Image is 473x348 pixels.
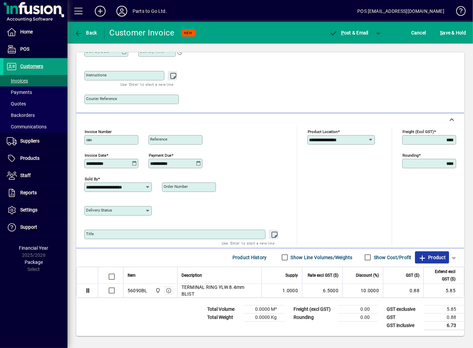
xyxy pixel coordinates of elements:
span: Item [128,272,136,279]
td: 5.85 [423,284,464,297]
mat-label: Title [86,231,94,236]
button: Save & Hold [438,27,468,39]
td: Rounding [290,313,337,321]
button: Back [73,27,99,39]
span: Product History [232,252,267,263]
span: NEW [184,31,193,35]
div: Parts to Go Ltd. [133,6,167,17]
td: Freight (excl GST) [290,305,337,313]
a: Quotes [3,98,67,109]
span: ave & Hold [440,27,466,38]
span: Discount (%) [356,272,379,279]
span: POS [20,46,29,52]
button: Product [415,251,449,264]
span: S [440,30,443,35]
div: POS [EMAIL_ADDRESS][DOMAIN_NAME] [357,6,444,17]
button: Add [89,5,111,17]
td: 0.88 [383,284,423,297]
mat-label: Rounding [402,153,419,157]
td: GST [383,313,424,321]
span: Package [25,259,43,265]
td: 0.0000 M³ [244,305,285,313]
td: 5.85 [424,305,464,313]
a: Reports [3,184,67,201]
button: Profile [111,5,133,17]
span: Description [182,272,202,279]
a: Home [3,24,67,41]
a: POS [3,41,67,58]
span: Staff [20,173,31,178]
span: DAE - Bulk Store [154,287,161,294]
a: Suppliers [3,133,67,150]
td: 0.00 [337,305,378,313]
span: Supply [285,272,298,279]
button: Product History [230,251,270,264]
a: Support [3,219,67,236]
td: 0.00 [337,313,378,321]
span: Invoices [7,78,28,83]
span: ost & Email [329,30,368,35]
td: GST inclusive [383,321,424,330]
button: Cancel [410,27,428,39]
div: Customer Invoice [110,27,175,38]
div: 56090BL [128,287,147,294]
label: Show Cost/Profit [372,254,412,261]
div: 6.5000 [306,287,338,294]
mat-hint: Use 'Enter' to start a new line [120,80,173,88]
mat-hint: Use 'Enter' to start a new line [222,239,275,247]
td: 0.0000 Kg [244,313,285,321]
span: Home [20,29,33,34]
a: Staff [3,167,67,184]
label: Show Line Volumes/Weights [289,254,353,261]
mat-label: Invoice date [85,153,106,157]
span: Backorders [7,113,35,118]
mat-label: Courier Reference [86,96,117,101]
span: Quotes [7,101,26,106]
mat-label: Freight (excl GST) [402,129,434,134]
mat-label: Payment due [149,153,171,157]
td: Total Weight [204,313,244,321]
span: Suppliers [20,138,39,144]
span: 1.0000 [283,287,298,294]
span: P [341,30,344,35]
mat-label: Delivery status [86,208,112,213]
span: Back [75,30,97,35]
a: Payments [3,86,67,98]
mat-label: Invoice number [85,129,112,134]
app-page-header-button: Back [67,27,105,39]
span: Customers [20,64,43,69]
span: TERMINAL RING YLW 8.4mm BLIST [182,284,257,297]
td: GST exclusive [383,305,424,313]
td: Total Volume [204,305,244,313]
span: Rate excl GST ($) [308,272,338,279]
span: Payments [7,90,32,95]
span: Reports [20,190,37,195]
mat-label: Reference [150,137,167,142]
span: Extend excl GST ($) [428,268,455,283]
td: 10.0000 [342,284,383,297]
mat-label: Sold by [85,176,98,181]
span: Products [20,155,39,161]
span: Cancel [411,27,426,38]
mat-label: Product location [308,129,338,134]
span: Product [418,252,446,263]
a: Knowledge Base [451,1,465,23]
td: 6.73 [424,321,464,330]
span: Settings [20,207,37,213]
span: Support [20,224,37,230]
mat-label: Instructions [86,73,107,77]
span: GST ($) [406,272,419,279]
a: Products [3,150,67,167]
a: Settings [3,202,67,219]
a: Backorders [3,109,67,121]
a: Communications [3,121,67,132]
button: Post & Email [326,27,372,39]
a: Invoices [3,75,67,86]
span: Financial Year [19,245,49,251]
span: Communications [7,124,47,129]
mat-label: Order number [164,184,188,189]
td: 0.88 [424,313,464,321]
